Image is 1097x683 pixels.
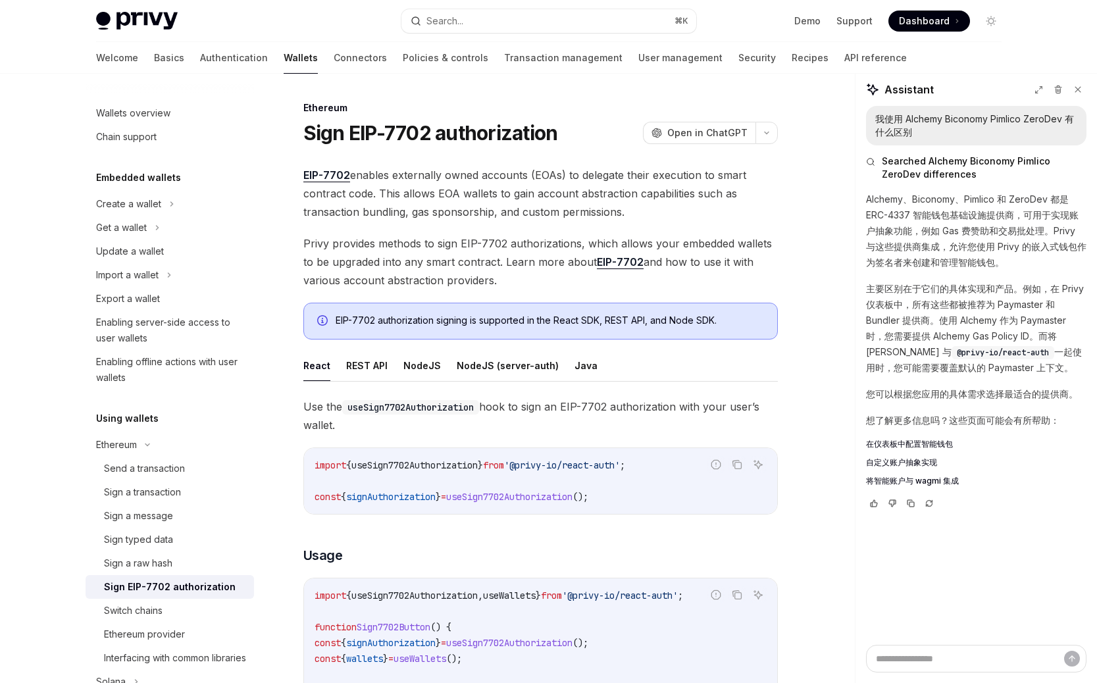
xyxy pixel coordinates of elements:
[303,234,778,290] span: Privy provides methods to sign EIP-7702 authorizations, which allows your embedded wallets to be ...
[866,281,1086,376] p: 主要区别在于它们的具体实现和产品。例如，在 Privy 仪表板中，所有这些都被推荐为 Paymaster 和 Bundler 提供商。使用 Alchemy 作为 Paymaster 时，您需要提...
[573,491,588,503] span: ();
[104,532,173,547] div: Sign typed data
[597,255,644,269] a: EIP-7702
[303,397,778,434] span: Use the hook to sign an EIP-7702 authorization with your user’s wallet.
[866,476,959,486] span: 将智能账户与 wagmi 集成
[866,191,1086,270] p: Alchemy、Biconomy、Pimlico 和 ZeroDev 都是 ERC-4337 智能钱包基础设施提供商，可用于实现账户抽象功能，例如 Gas 费赞助和交易批处理。Privy 与这些...
[638,42,723,74] a: User management
[104,579,236,595] div: Sign EIP-7702 authorization
[96,267,159,283] div: Import a wallet
[957,347,1049,358] span: @privy-io/react-auth
[678,590,683,601] span: ;
[104,461,185,476] div: Send a transaction
[104,603,163,619] div: Switch chains
[457,350,559,381] button: NodeJS (server-auth)
[884,82,934,97] span: Assistant
[96,315,246,346] div: Enabling server-side access to user wallets
[541,590,562,601] span: from
[342,400,479,415] code: useSign7702Authorization
[888,11,970,32] a: Dashboard
[728,456,746,473] button: Copy the contents from the code block
[866,439,953,449] span: 在仪表板中配置智能钱包
[104,626,185,642] div: Ethereum provider
[315,491,341,503] span: const
[86,551,254,575] a: Sign a raw hash
[96,170,181,186] h5: Embedded wallets
[707,456,725,473] button: Report incorrect code
[303,350,330,381] button: React
[96,243,164,259] div: Update a wallet
[86,504,254,528] a: Sign a message
[866,413,1086,428] p: 想了解更多信息吗？这些页面可能会有所帮助：
[707,586,725,603] button: Report incorrect code
[866,457,1086,468] a: 自定义账户抽象实现
[430,621,451,633] span: () {
[574,350,598,381] button: Java
[899,14,950,28] span: Dashboard
[562,590,678,601] span: '@privy-io/react-auth'
[315,590,346,601] span: import
[351,590,478,601] span: useSign7702Authorization
[667,126,748,139] span: Open in ChatGPT
[792,42,829,74] a: Recipes
[504,459,620,471] span: '@privy-io/react-auth'
[346,350,388,381] button: REST API
[728,586,746,603] button: Copy the contents from the code block
[96,105,170,121] div: Wallets overview
[86,575,254,599] a: Sign EIP-7702 authorization
[446,491,573,503] span: useSign7702Authorization
[750,456,767,473] button: Ask AI
[86,480,254,504] a: Sign a transaction
[882,155,1086,181] span: Searched Alchemy Biconomy Pimlico ZeroDev differences
[303,166,778,221] span: enables externally owned accounts (EOAs) to delegate their execution to smart contract code. This...
[317,315,330,328] svg: Info
[96,129,157,145] div: Chain support
[436,491,441,503] span: }
[86,622,254,646] a: Ethereum provider
[866,386,1086,402] p: 您可以根据您应用的具体需求选择最适合的提供商。
[866,457,937,468] span: 自定义账户抽象实现
[86,350,254,390] a: Enabling offline actions with user wallets
[104,555,172,571] div: Sign a raw hash
[86,101,254,125] a: Wallets overview
[750,586,767,603] button: Ask AI
[86,287,254,311] a: Export a wallet
[303,101,778,114] div: Ethereum
[357,621,430,633] span: Sign7702Button
[866,476,1086,486] a: 将智能账户与 wagmi 集成
[346,491,436,503] span: signAuthorization
[643,122,755,144] button: Open in ChatGPT
[341,491,346,503] span: {
[403,42,488,74] a: Policies & controls
[478,590,483,601] span: ,
[675,16,688,26] span: ⌘ K
[96,291,160,307] div: Export a wallet
[96,196,161,212] div: Create a wallet
[315,621,357,633] span: function
[86,125,254,149] a: Chain support
[426,13,463,29] div: Search...
[483,590,536,601] span: useWallets
[401,9,696,33] button: Search...⌘K
[794,14,821,28] a: Demo
[738,42,776,74] a: Security
[303,168,350,182] a: EIP-7702
[1064,651,1080,667] button: Send message
[346,459,351,471] span: {
[86,457,254,480] a: Send a transaction
[86,646,254,670] a: Interfacing with common libraries
[334,42,387,74] a: Connectors
[86,311,254,350] a: Enabling server-side access to user wallets
[104,650,246,666] div: Interfacing with common libraries
[866,439,1086,449] a: 在仪表板中配置智能钱包
[104,508,173,524] div: Sign a message
[336,314,764,328] div: EIP-7702 authorization signing is supported in the React SDK, REST API, and Node SDK.
[104,484,181,500] div: Sign a transaction
[536,590,541,601] span: }
[866,155,1086,181] button: Searched Alchemy Biconomy Pimlico ZeroDev differences
[86,240,254,263] a: Update a wallet
[483,459,504,471] span: from
[504,42,623,74] a: Transaction management
[96,411,159,426] h5: Using wallets
[154,42,184,74] a: Basics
